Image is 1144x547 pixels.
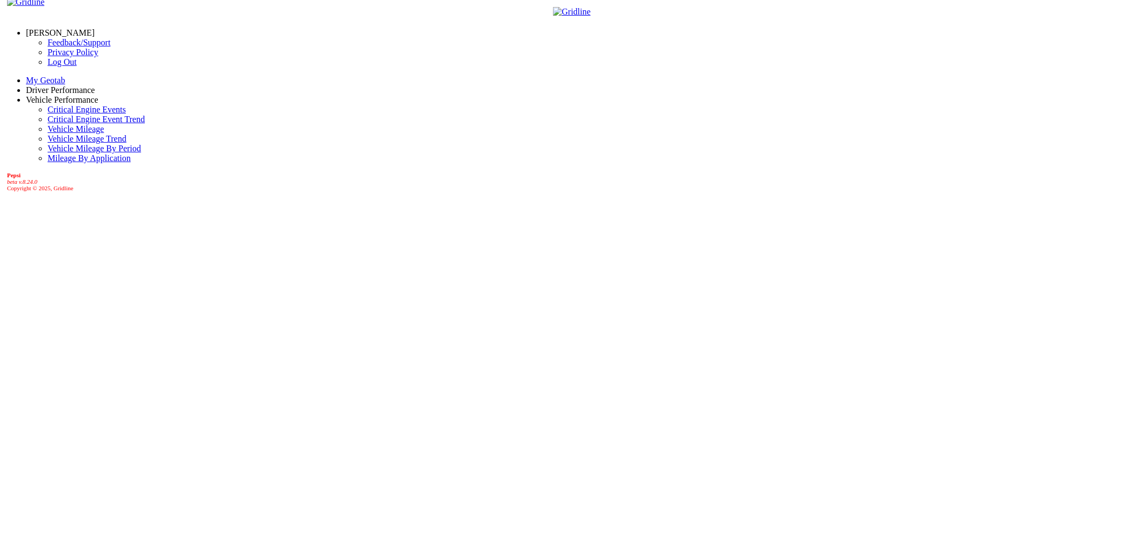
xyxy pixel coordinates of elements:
[48,38,110,47] a: Feedback/Support
[48,57,77,66] a: Log Out
[48,144,141,153] a: Vehicle Mileage By Period
[48,124,104,134] a: Vehicle Mileage
[26,28,95,37] a: [PERSON_NAME]
[48,154,131,163] a: Mileage By Application
[48,105,126,114] a: Critical Engine Events
[7,172,1140,191] div: Copyright © 2025, Gridline
[48,134,127,143] a: Vehicle Mileage Trend
[26,95,98,104] a: Vehicle Performance
[26,76,65,85] a: My Geotab
[7,172,21,178] b: Pepsi
[7,178,37,185] i: beta v.8.24.0
[553,7,590,17] img: Gridline
[48,48,98,57] a: Privacy Policy
[48,115,145,124] a: Critical Engine Event Trend
[26,85,95,95] a: Driver Performance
